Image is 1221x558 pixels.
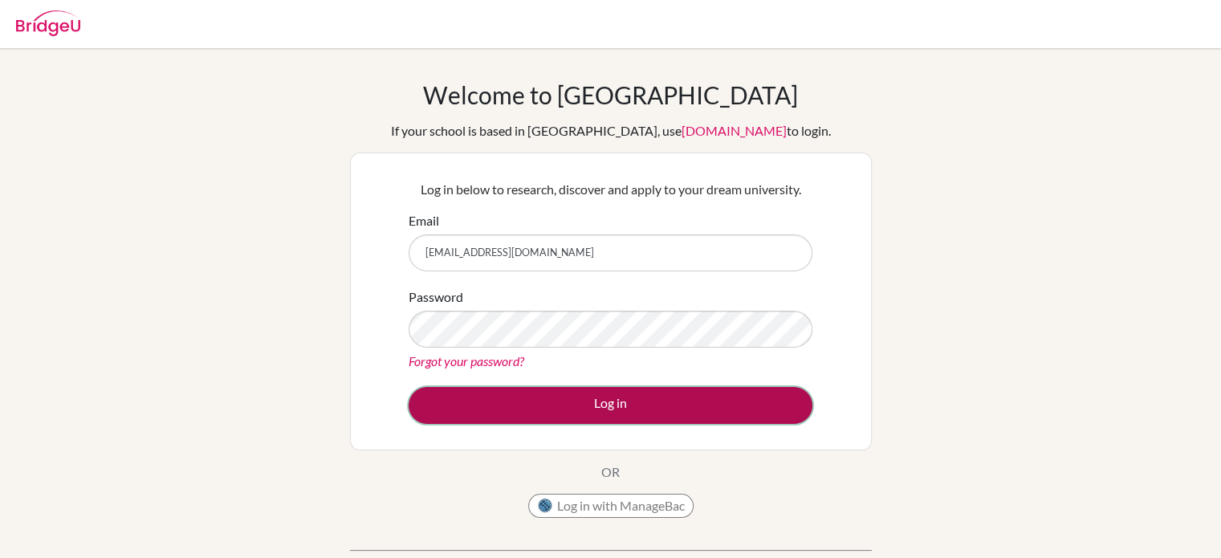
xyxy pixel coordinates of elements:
img: Bridge-U [16,10,80,36]
p: OR [601,462,620,482]
label: Password [409,287,463,307]
div: If your school is based in [GEOGRAPHIC_DATA], use to login. [391,121,831,141]
button: Log in [409,387,812,424]
button: Log in with ManageBac [528,494,694,518]
p: Log in below to research, discover and apply to your dream university. [409,180,812,199]
label: Email [409,211,439,230]
h1: Welcome to [GEOGRAPHIC_DATA] [423,80,798,109]
a: [DOMAIN_NAME] [682,123,787,138]
a: Forgot your password? [409,353,524,369]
